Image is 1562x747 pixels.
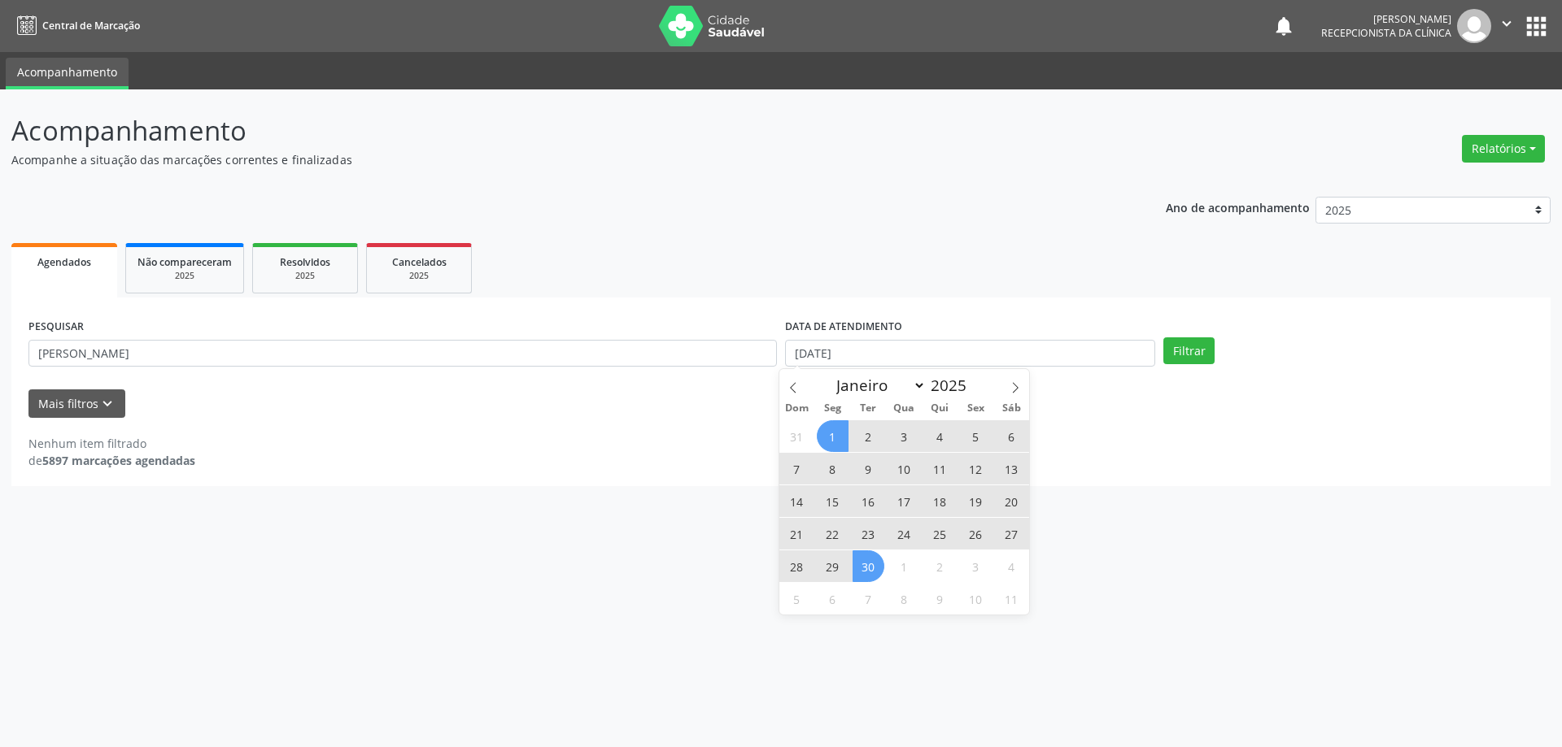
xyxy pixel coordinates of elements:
[924,453,956,484] span: Setembro 11, 2025
[1166,197,1310,217] p: Ano de acompanhamento
[888,420,920,452] span: Setembro 3, 2025
[1163,337,1215,365] button: Filtrar
[280,255,330,269] span: Resolvidos
[137,255,232,269] span: Não compareceram
[853,583,884,615] span: Outubro 7, 2025
[11,111,1089,151] p: Acompanhamento
[264,270,346,282] div: 2025
[958,403,993,414] span: Sex
[28,315,84,340] label: PESQUISAR
[781,420,813,452] span: Agosto 31, 2025
[924,485,956,517] span: Setembro 18, 2025
[1498,15,1516,33] i: 
[785,340,1155,367] input: Selecione um intervalo
[888,583,920,615] span: Outubro 8, 2025
[781,485,813,517] span: Setembro 14, 2025
[960,485,992,517] span: Setembro 19, 2025
[926,375,980,396] input: Year
[853,420,884,452] span: Setembro 2, 2025
[137,270,232,282] div: 2025
[924,583,956,615] span: Outubro 9, 2025
[996,420,1028,452] span: Setembro 6, 2025
[817,453,849,484] span: Setembro 8, 2025
[6,58,129,89] a: Acompanhamento
[960,583,992,615] span: Outubro 10, 2025
[960,550,992,582] span: Outubro 3, 2025
[98,395,116,413] i: keyboard_arrow_down
[28,340,777,367] input: Nome, CNS
[853,550,884,582] span: Setembro 30, 2025
[28,389,125,418] button: Mais filtroskeyboard_arrow_down
[781,583,813,615] span: Outubro 5, 2025
[37,255,91,269] span: Agendados
[993,403,1029,414] span: Sáb
[378,270,460,282] div: 2025
[960,518,992,549] span: Setembro 26, 2025
[960,453,992,484] span: Setembro 12, 2025
[960,420,992,452] span: Setembro 5, 2025
[817,550,849,582] span: Setembro 29, 2025
[996,453,1028,484] span: Setembro 13, 2025
[850,403,886,414] span: Ter
[1321,12,1451,26] div: [PERSON_NAME]
[781,453,813,484] span: Setembro 7, 2025
[11,12,140,39] a: Central de Marcação
[817,485,849,517] span: Setembro 15, 2025
[996,518,1028,549] span: Setembro 27, 2025
[853,453,884,484] span: Setembro 9, 2025
[28,435,195,452] div: Nenhum item filtrado
[817,518,849,549] span: Setembro 22, 2025
[817,420,849,452] span: Setembro 1, 2025
[829,374,927,397] select: Month
[853,518,884,549] span: Setembro 23, 2025
[392,255,447,269] span: Cancelados
[924,550,956,582] span: Outubro 2, 2025
[1457,9,1491,43] img: img
[814,403,850,414] span: Seg
[922,403,958,414] span: Qui
[888,485,920,517] span: Setembro 17, 2025
[888,518,920,549] span: Setembro 24, 2025
[817,583,849,615] span: Outubro 6, 2025
[888,453,920,484] span: Setembro 10, 2025
[996,485,1028,517] span: Setembro 20, 2025
[1522,12,1551,41] button: apps
[1321,26,1451,40] span: Recepcionista da clínica
[781,550,813,582] span: Setembro 28, 2025
[996,550,1028,582] span: Outubro 4, 2025
[996,583,1028,615] span: Outubro 11, 2025
[886,403,922,414] span: Qua
[1272,15,1295,37] button: notifications
[924,518,956,549] span: Setembro 25, 2025
[785,315,902,340] label: DATA DE ATENDIMENTO
[42,19,140,33] span: Central de Marcação
[853,485,884,517] span: Setembro 16, 2025
[924,420,956,452] span: Setembro 4, 2025
[11,151,1089,168] p: Acompanhe a situação das marcações correntes e finalizadas
[779,403,815,414] span: Dom
[42,453,195,468] strong: 5897 marcações agendadas
[888,550,920,582] span: Outubro 1, 2025
[1462,135,1545,163] button: Relatórios
[1491,9,1522,43] button: 
[28,452,195,469] div: de
[781,518,813,549] span: Setembro 21, 2025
